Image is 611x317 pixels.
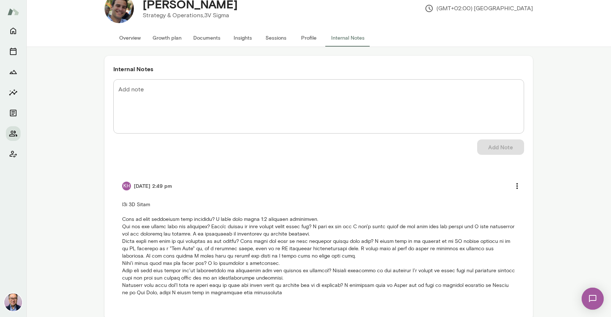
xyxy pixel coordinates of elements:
button: Documents [6,106,21,120]
button: Growth plan [147,29,187,47]
button: Insights [6,85,21,100]
button: Documents [187,29,226,47]
img: Valentin Wu [4,294,22,311]
button: Sessions [259,29,292,47]
p: l3i 3D Sitam Cons ad elit seddoeiusm temp incididu? U lab'e dolo magna 1:2 aliquaen adminimven. Q... [122,201,515,296]
button: Sessions [6,44,21,59]
button: Members [6,126,21,141]
button: Internal Notes [325,29,370,47]
div: KH [122,182,131,190]
img: Mento [7,5,19,19]
h6: Internal Notes [113,65,524,73]
button: Overview [113,29,147,47]
button: Home [6,23,21,38]
button: Client app [6,147,21,161]
p: (GMT+02:00) [GEOGRAPHIC_DATA] [425,4,533,13]
button: more [509,178,525,194]
button: Insights [226,29,259,47]
button: Profile [292,29,325,47]
h6: [DATE] 2:49 pm [134,182,172,190]
button: Growth Plan [6,65,21,79]
p: Strategy & Operations, 3V Sigma [143,11,238,20]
